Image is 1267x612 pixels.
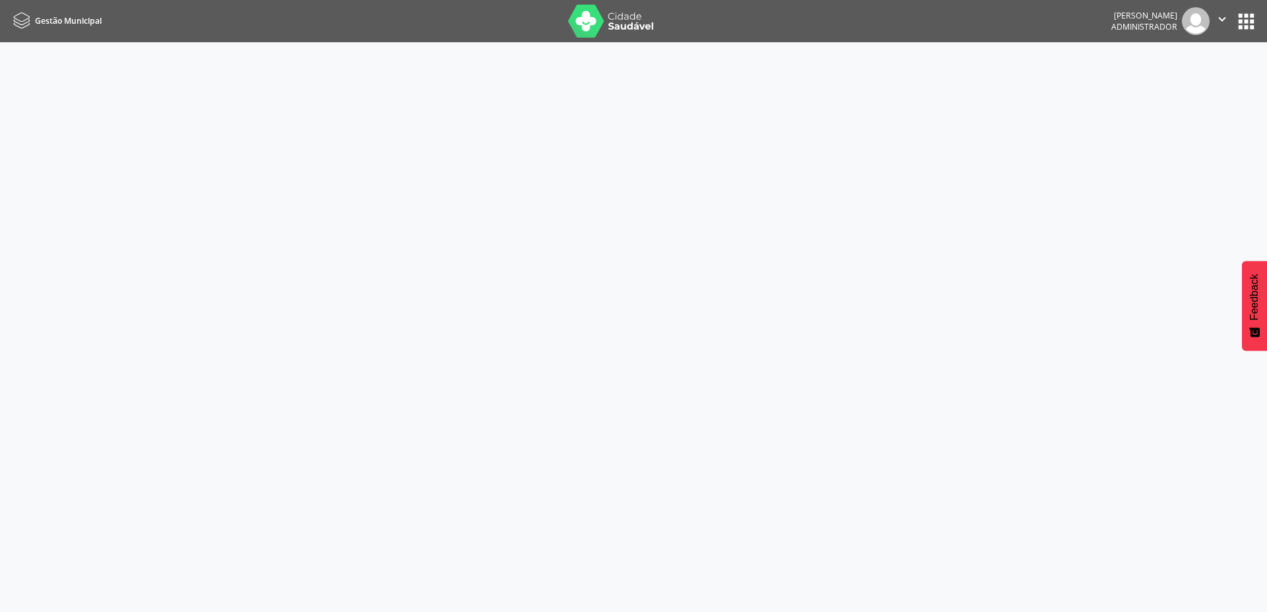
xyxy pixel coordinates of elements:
[1235,10,1258,33] button: apps
[35,15,102,26] span: Gestão Municipal
[1210,7,1235,35] button: 
[9,10,102,32] a: Gestão Municipal
[1111,10,1177,21] div: [PERSON_NAME]
[1215,12,1229,26] i: 
[1242,261,1267,351] button: Feedback - Mostrar pesquisa
[1249,274,1260,320] span: Feedback
[1182,7,1210,35] img: img
[1111,21,1177,32] span: Administrador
